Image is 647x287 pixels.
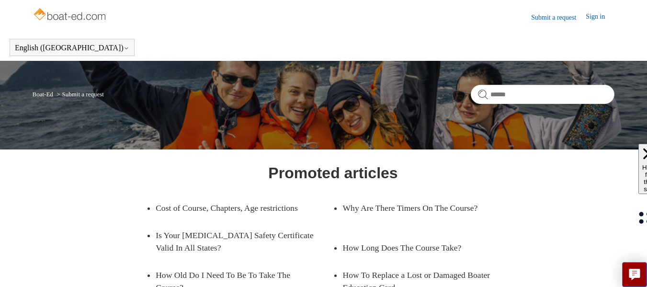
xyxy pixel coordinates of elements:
a: Why Are There Timers On The Course? [342,195,505,221]
a: Cost of Course, Chapters, Age restrictions [156,195,318,221]
h1: Promoted articles [268,161,397,184]
a: Submit a request [531,12,586,23]
button: English ([GEOGRAPHIC_DATA]) [15,44,129,52]
input: Search [471,85,614,104]
button: Live chat [622,262,647,287]
li: Boat-Ed [33,91,55,98]
li: Submit a request [55,91,104,98]
a: Is Your [MEDICAL_DATA] Safety Certificate Valid In All States? [156,222,333,262]
img: Boat-Ed Help Center home page [33,6,109,25]
a: Boat-Ed [33,91,53,98]
a: Sign in [586,11,614,23]
a: How Long Does The Course Take? [342,234,505,261]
